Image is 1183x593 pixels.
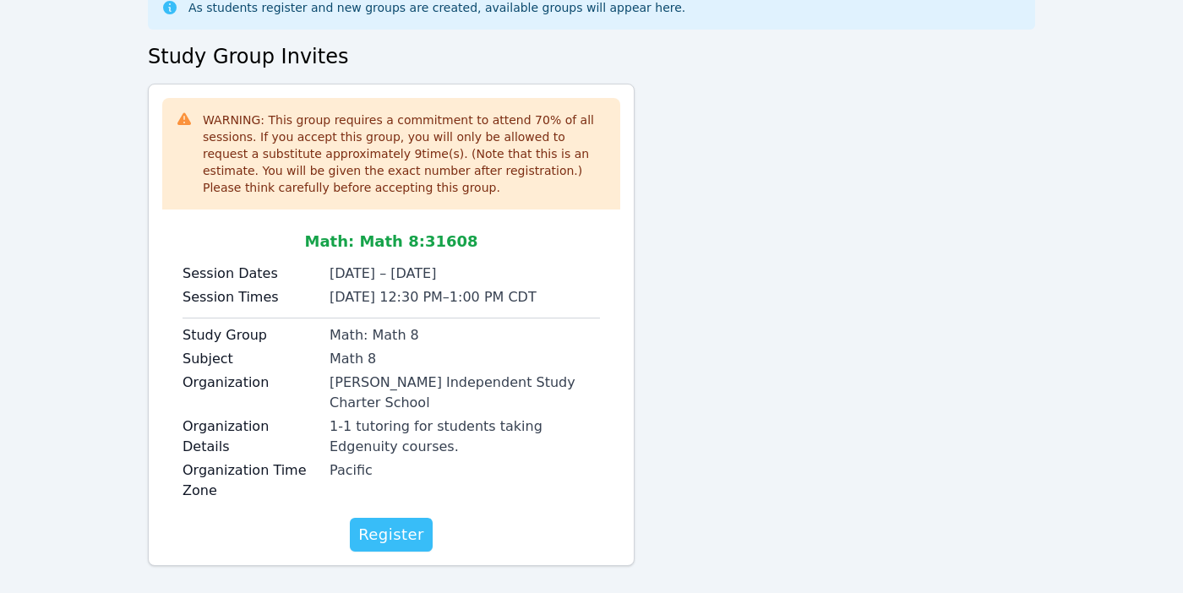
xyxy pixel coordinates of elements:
[183,264,319,284] label: Session Dates
[183,460,319,501] label: Organization Time Zone
[304,232,477,250] span: Math: Math 8 : 31608
[330,287,600,307] li: [DATE] 12:30 PM 1:00 PM CDT
[183,325,319,345] label: Study Group
[350,518,433,552] button: Register
[183,287,319,307] label: Session Times
[330,325,600,345] div: Math: Math 8
[183,373,319,393] label: Organization
[183,416,319,457] label: Organization Details
[443,289,450,305] span: –
[203,112,607,196] div: WARNING: This group requires a commitment to attend 70 % of all sessions. If you accept this grou...
[330,460,600,481] div: Pacific
[330,265,436,281] span: [DATE] – [DATE]
[183,349,319,369] label: Subject
[330,373,600,413] div: [PERSON_NAME] Independent Study Charter School
[148,43,1035,70] h2: Study Group Invites
[330,416,600,457] div: 1-1 tutoring for students taking Edgenuity courses.
[358,523,424,547] span: Register
[330,349,600,369] div: Math 8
